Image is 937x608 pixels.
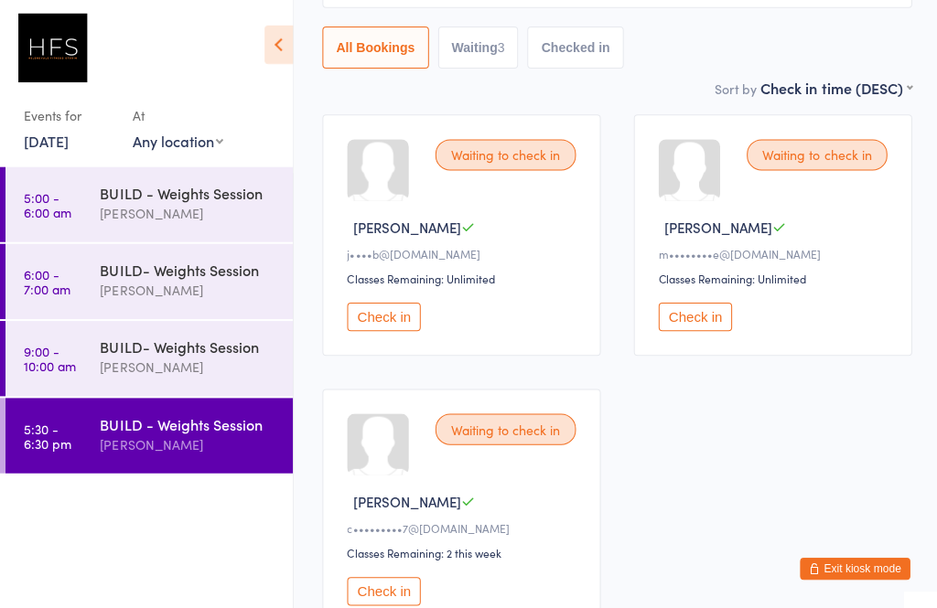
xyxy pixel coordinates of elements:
div: Any location [132,131,222,151]
a: 6:00 -7:00 amBUILD- Weights Session[PERSON_NAME] [5,243,292,318]
div: m••••••••e@[DOMAIN_NAME] [656,245,889,261]
time: 5:00 - 6:00 am [24,189,71,219]
div: BUILD- Weights Session [100,336,276,356]
div: 3 [496,40,503,55]
span: [PERSON_NAME] [662,217,770,236]
div: At [132,101,222,131]
time: 9:00 - 10:00 am [24,343,76,372]
div: [PERSON_NAME] [100,279,276,300]
label: Sort by [712,80,754,98]
div: BUILD - Weights Session [100,182,276,202]
button: Checked in [525,27,621,69]
div: Waiting to check in [434,412,574,443]
div: Check in time (DESC) [758,78,909,98]
a: 5:00 -6:00 amBUILD - Weights Session[PERSON_NAME] [5,166,292,241]
div: j••••b@[DOMAIN_NAME] [346,245,579,261]
span: [PERSON_NAME] [351,217,459,236]
div: Waiting to check in [744,139,884,170]
button: All Bookings [321,27,427,69]
div: Events for [24,101,113,131]
div: [PERSON_NAME] [100,432,276,453]
div: c•••••••••7@[DOMAIN_NAME] [346,518,579,534]
button: Exit kiosk mode [797,556,907,578]
time: 6:00 - 7:00 am [24,266,70,295]
a: 5:30 -6:30 pmBUILD - Weights Session[PERSON_NAME] [5,397,292,472]
a: [DATE] [24,131,69,151]
button: Waiting3 [436,27,517,69]
div: Classes Remaining: Unlimited [346,270,579,285]
button: Check in [346,575,419,603]
div: BUILD- Weights Session [100,259,276,279]
div: Classes Remaining: Unlimited [656,270,889,285]
span: [PERSON_NAME] [351,490,459,509]
div: [PERSON_NAME] [100,202,276,223]
button: Check in [346,302,419,330]
time: 5:30 - 6:30 pm [24,420,71,449]
div: BUILD - Weights Session [100,412,276,432]
div: [PERSON_NAME] [100,356,276,377]
div: Waiting to check in [434,139,574,170]
img: Helensvale Fitness Studio (HFS) [18,14,87,82]
a: 9:00 -10:00 amBUILD- Weights Session[PERSON_NAME] [5,320,292,395]
button: Check in [656,302,729,330]
div: Classes Remaining: 2 this week [346,543,579,559]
